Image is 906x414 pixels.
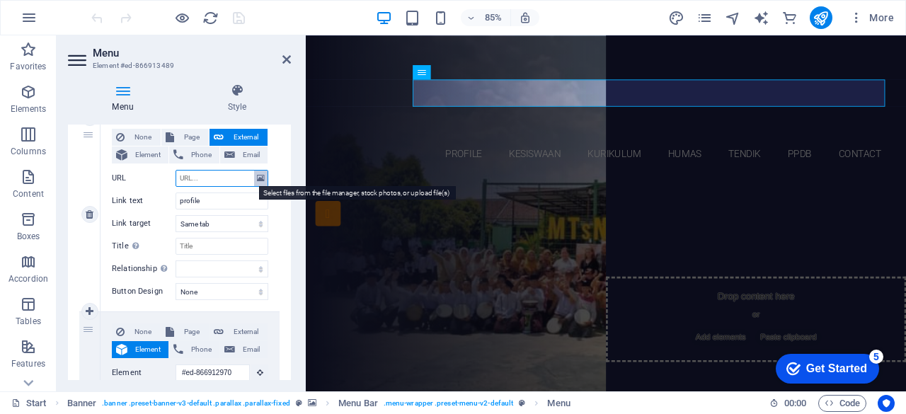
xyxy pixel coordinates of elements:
button: Phone [169,146,219,163]
span: External [228,129,263,146]
input: No element chosen [176,364,250,381]
i: This element is a customizable preset [519,399,525,407]
span: Phone [188,146,215,163]
button: None [112,323,161,340]
label: Link target [112,215,176,232]
i: Navigator [725,10,741,26]
h2: Menu [93,47,291,59]
button: 85% [461,9,511,26]
span: Click to select. Double-click to edit [338,395,378,412]
i: This element contains a background [308,399,316,407]
span: More [849,11,894,25]
button: publish [810,6,832,29]
i: Pages (Ctrl+Alt+S) [696,10,713,26]
i: This element is a customizable preset [296,399,302,407]
button: Element [112,146,168,163]
span: Phone [188,341,215,358]
div: Get Started 5 items remaining, 0% complete [8,7,111,37]
span: Email [239,341,263,358]
i: Commerce [781,10,798,26]
span: Click to select. Double-click to edit [67,395,97,412]
button: commerce [781,9,798,26]
button: navigator [725,9,742,26]
i: On resize automatically adjust zoom level to fit chosen device. [519,11,532,24]
button: reload [202,9,219,26]
span: External [228,323,263,340]
button: More [844,6,900,29]
span: Element [132,341,164,358]
p: Tables [16,316,41,327]
p: Features [11,358,45,369]
span: Page [178,323,205,340]
span: None [129,323,156,340]
button: Email [220,341,268,358]
mark: Select files from the file manager, stock photos, or upload file(s) [259,186,455,200]
span: None [129,129,156,146]
button: Click here to leave preview mode and continue editing [173,9,190,26]
input: URL... [176,170,268,187]
div: 5 [101,3,115,17]
span: Code [825,395,860,412]
button: External [210,129,268,146]
i: Publish [813,10,829,26]
button: Page [161,323,209,340]
button: text_generator [753,9,770,26]
label: Element [112,364,176,381]
span: Click to select. Double-click to edit [547,395,570,412]
p: Columns [11,146,46,157]
p: Favorites [10,61,46,72]
h6: Session time [769,395,807,412]
label: Link text [112,192,176,209]
h4: Menu [68,84,183,113]
button: External [210,323,268,340]
span: 00 00 [784,395,806,412]
p: Elements [11,103,47,115]
button: Code [818,395,866,412]
button: Email [220,146,268,163]
h3: Element #ed-866913489 [93,59,263,72]
button: design [668,9,685,26]
i: Reload page [202,10,219,26]
nav: breadcrumb [67,395,570,412]
h4: Style [183,84,291,113]
span: Email [239,146,263,163]
label: Title [112,238,176,255]
button: Element [112,341,168,358]
input: Title [176,238,268,255]
a: Click to cancel selection. Double-click to open Pages [11,395,47,412]
i: AI Writer [753,10,769,26]
h6: 85% [482,9,505,26]
p: Content [13,188,44,200]
button: None [112,129,161,146]
button: Usercentrics [878,395,895,412]
button: pages [696,9,713,26]
button: Page [161,129,209,146]
span: . banner .preset-banner-v3-default .parallax .parallax-fixed [102,395,289,412]
p: Boxes [17,231,40,242]
label: URL [112,170,176,187]
i: Design (Ctrl+Alt+Y) [668,10,684,26]
label: Relationship [112,260,176,277]
input: Link text... [176,192,268,209]
span: Element [132,146,164,163]
span: : [794,398,796,408]
button: Phone [169,341,219,358]
label: Button Design [112,283,176,300]
p: Accordion [8,273,48,284]
span: Page [178,129,205,146]
span: . menu-wrapper .preset-menu-v2-default [384,395,513,412]
div: Get Started [38,16,99,28]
